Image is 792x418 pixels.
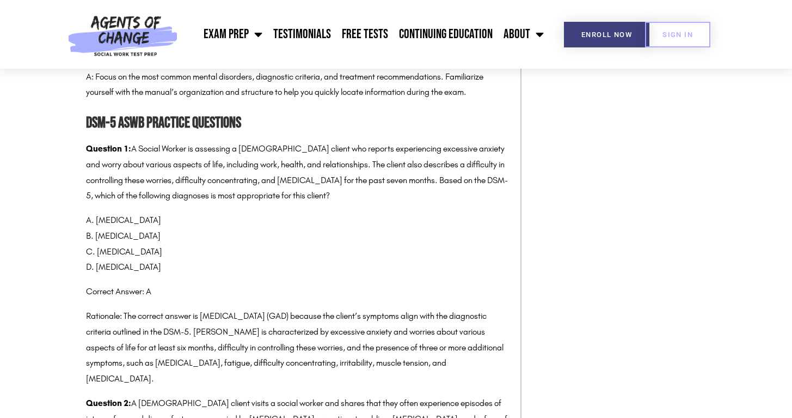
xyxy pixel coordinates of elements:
[86,308,509,387] p: Rationale: The correct answer is [MEDICAL_DATA] (GAD) because the client’s symptoms align with th...
[662,31,693,38] span: SIGN IN
[86,284,509,300] p: Correct Answer: A
[86,53,509,100] p: A: Focus on the most common mental disorders, diagnostic criteria, and treatment recommendations....
[86,111,509,136] h2: DSM-5 ASWB Practice Questions
[336,21,394,48] a: Free Tests
[268,21,336,48] a: Testimonials
[86,143,131,154] strong: Question 1:
[581,31,632,38] span: Enroll Now
[198,21,268,48] a: Exam Prep
[86,141,509,204] p: A Social Worker is assessing a [DEMOGRAPHIC_DATA] client who reports experiencing excessive anxie...
[183,21,550,48] nav: Menu
[498,21,549,48] a: About
[394,21,498,48] a: Continuing Education
[86,213,509,275] p: A. [MEDICAL_DATA] B. [MEDICAL_DATA] C. [MEDICAL_DATA] D. [MEDICAL_DATA]
[645,22,710,47] a: SIGN IN
[86,398,131,408] strong: Question 2:
[564,22,649,47] a: Enroll Now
